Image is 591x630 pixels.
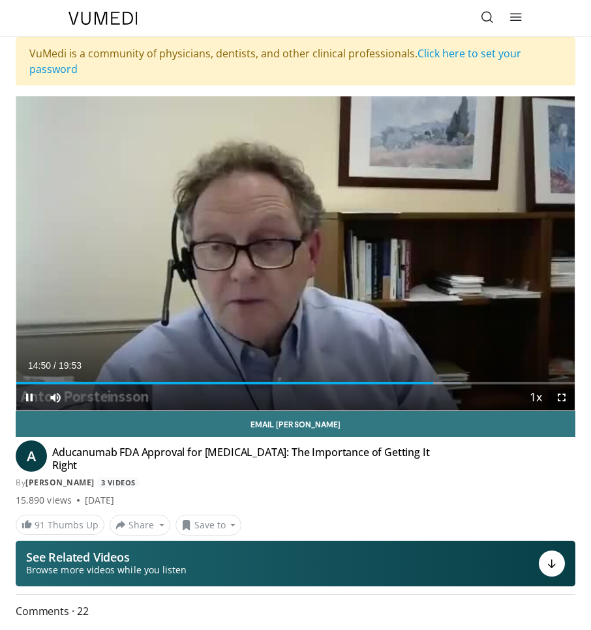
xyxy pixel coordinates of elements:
[16,477,575,489] div: By
[85,494,114,507] div: [DATE]
[16,411,575,437] a: Email [PERSON_NAME]
[16,96,575,410] video-js: Video Player
[97,477,140,488] a: 3 Videos
[68,12,138,25] img: VuMedi Logo
[549,384,575,410] button: Fullscreen
[28,360,51,371] span: 14:50
[52,446,450,472] h4: Aducanumab FDA Approval for [MEDICAL_DATA]: The Importance of Getting It Right
[16,37,575,85] div: VuMedi is a community of physicians, dentists, and other clinical professionals.
[16,382,575,384] div: Progress Bar
[16,515,104,535] a: 91 Thumbs Up
[42,384,68,410] button: Mute
[59,360,82,371] span: 19:53
[53,360,56,371] span: /
[26,564,187,577] span: Browse more videos while you listen
[16,541,575,586] button: See Related Videos Browse more videos while you listen
[16,384,42,410] button: Pause
[35,519,45,531] span: 91
[25,477,95,488] a: [PERSON_NAME]
[175,515,242,536] button: Save to
[26,551,187,564] p: See Related Videos
[16,440,47,472] a: A
[16,494,72,507] span: 15,890 views
[523,384,549,410] button: Playback Rate
[110,515,170,536] button: Share
[16,603,575,620] span: Comments 22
